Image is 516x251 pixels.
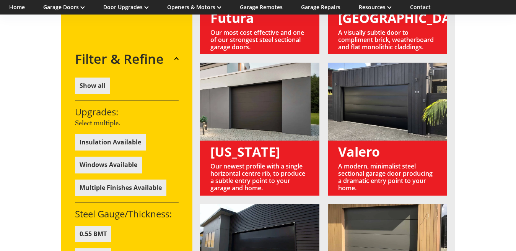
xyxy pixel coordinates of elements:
button: 0.55 BMT [75,225,111,242]
button: Insulation Available [75,134,146,151]
h3: Steel Gauge/Thickness: [75,208,179,219]
p: Select multiple. [75,118,179,128]
a: Openers & Motors [167,3,221,11]
h3: Upgrades: [75,107,179,118]
button: Multiple Finishes Available [75,179,166,196]
a: Home [9,3,25,11]
a: Door Upgrades [103,3,149,11]
a: Garage Repairs [301,3,340,11]
a: Garage Remotes [240,3,283,11]
h2: Filter & Refine [75,51,164,67]
button: Windows Available [75,157,142,173]
button: Show all [75,78,110,94]
a: Resources [359,3,392,11]
a: Contact [410,3,431,11]
a: Garage Doors [43,3,85,11]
